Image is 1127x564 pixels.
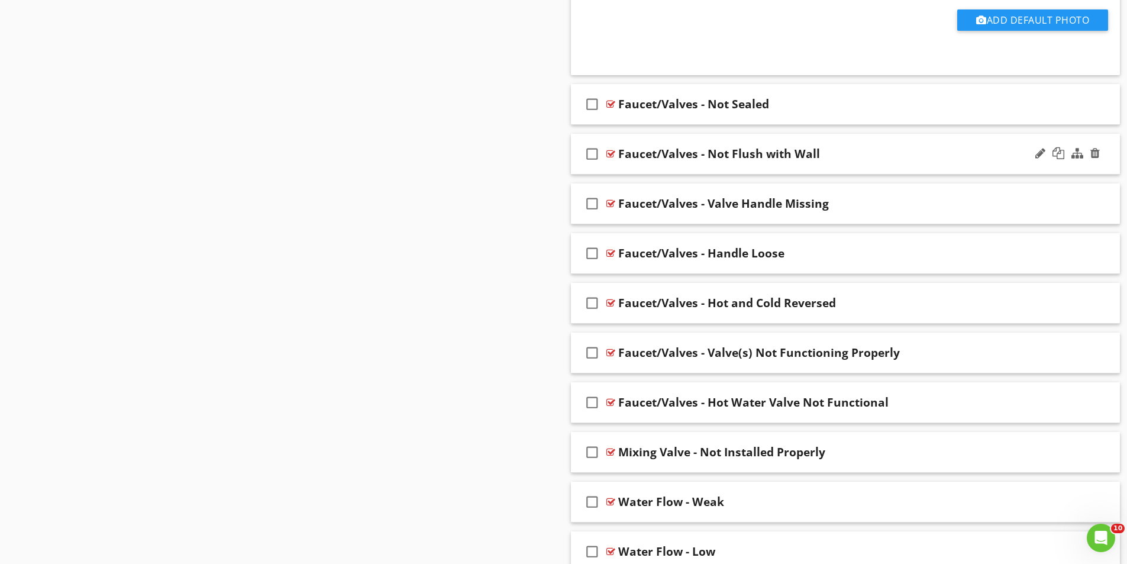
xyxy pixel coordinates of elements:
div: Faucet/Valves - Hot and Cold Reversed [618,296,836,310]
i: check_box_outline_blank [583,339,602,367]
div: Faucet/Valves - Handle Loose [618,246,784,260]
div: Faucet/Valves - Not Flush with Wall [618,147,820,161]
div: Faucet/Valves - Valve(s) Not Functioning Properly [618,346,900,360]
div: Faucet/Valves - Not Sealed [618,97,769,111]
iframe: Intercom live chat [1087,524,1115,552]
div: Mixing Valve - Not Installed Properly [618,445,825,459]
span: 10 [1111,524,1125,533]
i: check_box_outline_blank [583,189,602,218]
i: check_box_outline_blank [583,140,602,168]
i: check_box_outline_blank [583,289,602,317]
i: check_box_outline_blank [583,438,602,466]
i: check_box_outline_blank [583,388,602,417]
i: check_box_outline_blank [583,90,602,118]
div: Water Flow - Low [618,544,715,559]
div: Faucet/Valves - Valve Handle Missing [618,196,829,211]
div: Faucet/Valves - Hot Water Valve Not Functional [618,395,889,410]
div: Water Flow - Weak [618,495,724,509]
i: check_box_outline_blank [583,488,602,516]
i: check_box_outline_blank [583,239,602,268]
button: Add Default Photo [957,9,1108,31]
